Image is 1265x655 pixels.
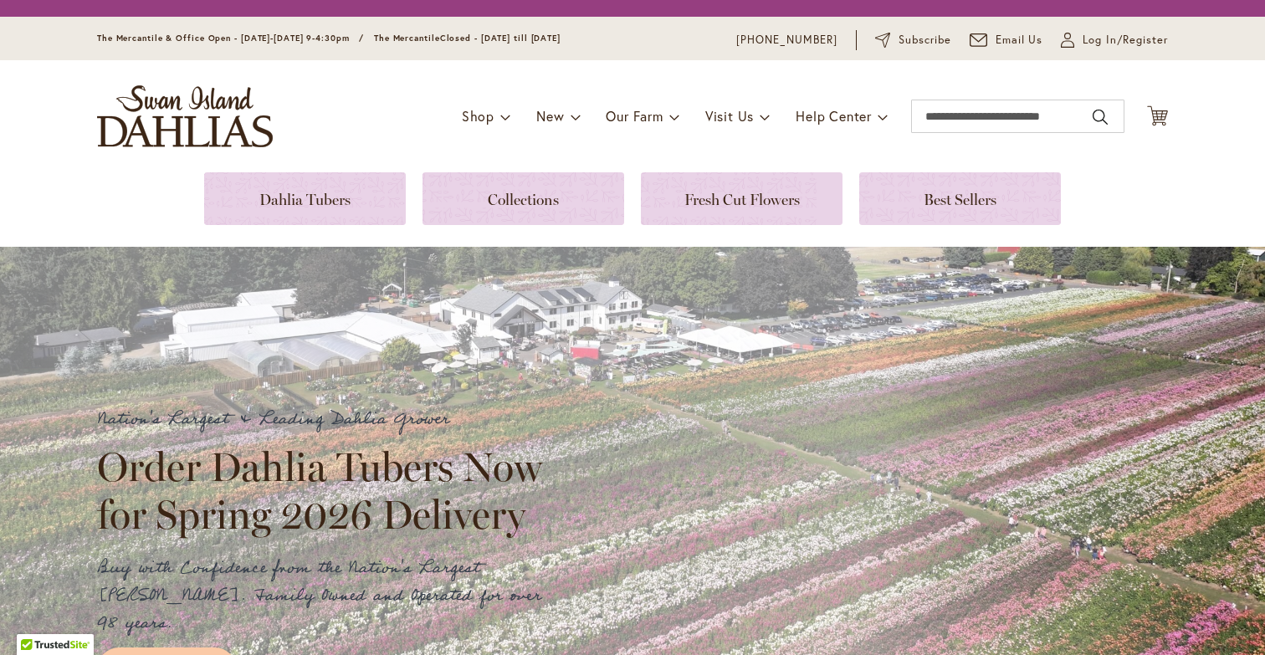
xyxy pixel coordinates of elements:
[970,32,1043,49] a: Email Us
[875,32,951,49] a: Subscribe
[97,406,557,433] p: Nation's Largest & Leading Dahlia Grower
[899,32,951,49] span: Subscribe
[1093,104,1108,130] button: Search
[705,107,754,125] span: Visit Us
[97,555,557,637] p: Buy with Confidence from the Nation's Largest [PERSON_NAME]. Family Owned and Operated for over 9...
[97,443,557,537] h2: Order Dahlia Tubers Now for Spring 2026 Delivery
[996,32,1043,49] span: Email Us
[462,107,494,125] span: Shop
[736,32,837,49] a: [PHONE_NUMBER]
[97,85,273,147] a: store logo
[796,107,872,125] span: Help Center
[440,33,561,43] span: Closed - [DATE] till [DATE]
[1061,32,1168,49] a: Log In/Register
[1083,32,1168,49] span: Log In/Register
[97,33,440,43] span: The Mercantile & Office Open - [DATE]-[DATE] 9-4:30pm / The Mercantile
[606,107,663,125] span: Our Farm
[536,107,564,125] span: New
